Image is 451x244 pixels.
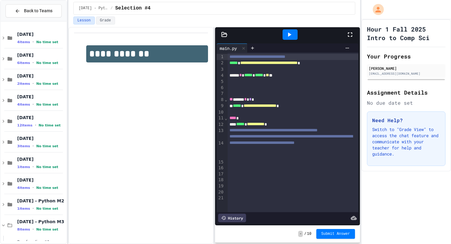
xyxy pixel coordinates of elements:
div: 2 [217,60,224,66]
span: [DATE] [17,177,65,183]
span: No time set [36,227,58,231]
p: Switch to "Grade View" to access the chat feature and communicate with your teacher for help and ... [372,126,440,157]
div: My Account [366,2,385,17]
button: Submit Answer [316,229,355,239]
span: 4 items [17,103,30,107]
div: 19 [217,183,224,189]
span: 4 items [17,40,30,44]
span: [DATE] [17,73,65,79]
span: 3 items [17,144,30,148]
div: main.py [217,43,248,53]
span: 1 items [17,207,30,211]
span: • [33,102,34,107]
span: • [33,60,34,65]
span: No time set [39,123,61,127]
div: History [218,214,246,222]
div: 11 [217,115,224,121]
span: • [33,185,34,190]
span: No time set [36,61,58,65]
div: No due date set [367,99,445,107]
span: • [33,144,34,148]
span: No time set [36,207,58,211]
span: 12 items [17,123,33,127]
span: 10 [307,231,311,236]
span: No time set [36,82,58,86]
span: [DATE] - Python M2 [17,198,65,204]
div: 10 [217,109,224,115]
span: / [110,6,113,11]
span: [DATE] [17,94,65,99]
span: 8 items [17,227,30,231]
div: 18 [217,177,224,183]
span: • [35,123,36,128]
div: 4 [217,73,224,79]
div: 14 [217,140,224,159]
div: 8 [217,97,224,103]
span: [DATE] [17,32,65,37]
h3: Need Help? [372,117,440,124]
span: 2 items [17,82,30,86]
h1: Hour 1 Fall 2025 Intro to Comp Sci [367,25,445,42]
span: No time set [36,186,58,190]
span: No time set [36,103,58,107]
button: Back to Teams [6,4,62,17]
button: Lesson [73,17,94,24]
span: Fold line [224,116,227,121]
span: Back to Teams [24,8,52,14]
div: 5 [217,79,224,85]
div: 16 [217,165,224,171]
div: 1 [217,54,224,60]
span: [DATE] - Python M3 [17,219,65,224]
span: [DATE] [17,156,65,162]
span: 4 items [17,186,30,190]
h2: Your Progress [367,52,445,61]
span: No time set [36,165,58,169]
div: 3 [217,66,224,73]
span: Fold line [224,97,227,102]
div: main.py [217,45,240,51]
h2: Assignment Details [367,88,445,97]
div: 7 [217,91,224,97]
span: No time set [36,40,58,44]
div: 9 [217,103,224,109]
span: • [33,206,34,211]
span: Submit Answer [321,231,350,236]
span: • [33,39,34,44]
span: • [33,81,34,86]
span: • [33,164,34,169]
span: 1 items [17,165,30,169]
span: Sept 24 - Python M3 [79,6,108,11]
span: [DATE] [17,136,65,141]
span: 6 items [17,61,30,65]
span: • [33,227,34,232]
div: 12 [217,122,224,128]
span: - [298,231,303,237]
div: 20 [217,189,224,195]
span: No time set [36,144,58,148]
div: 13 [217,128,224,140]
div: 17 [217,171,224,177]
div: 6 [217,85,224,91]
span: [DATE] [17,52,65,58]
span: [DATE] [17,115,65,120]
span: Selection #4 [115,5,151,12]
button: Grade [96,17,115,24]
span: / [304,231,306,236]
div: [EMAIL_ADDRESS][DOMAIN_NAME] [369,71,444,76]
div: 21 [217,195,224,201]
div: [PERSON_NAME] [369,66,444,71]
div: 15 [217,159,224,165]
